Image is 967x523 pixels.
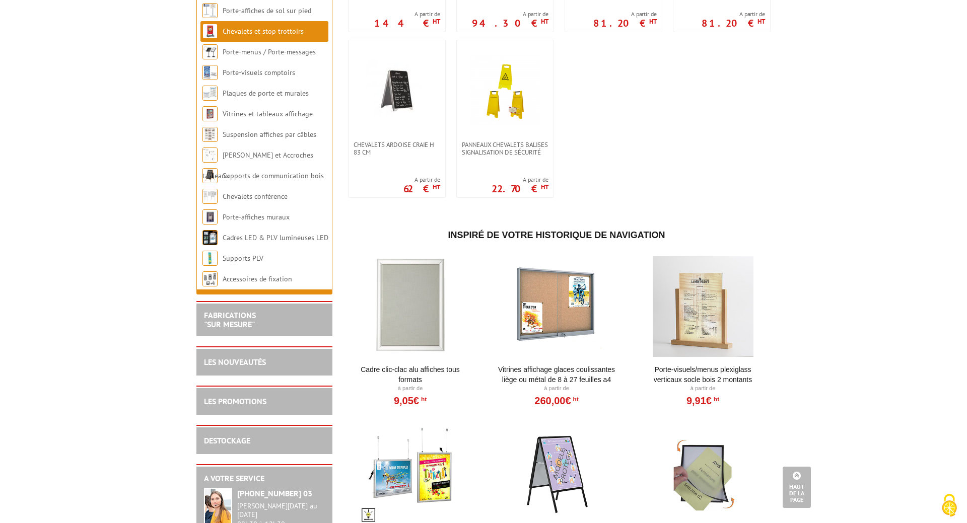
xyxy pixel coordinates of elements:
[202,147,218,163] img: Cimaises et Accroches tableaux
[641,364,765,385] a: Porte-Visuels/Menus Plexiglass Verticaux Socle Bois 2 Montants
[223,68,295,77] a: Porte-visuels comptoirs
[202,86,218,101] img: Plaques de porte et murales
[349,141,445,156] a: Chevalets ardoise craie H 83 cm
[202,271,218,286] img: Accessoires de fixation
[202,44,218,59] img: Porte-menus / Porte-messages
[223,27,304,36] a: Chevalets et stop trottoirs
[237,488,312,498] strong: [PHONE_NUMBER] 03
[204,357,266,367] a: LES NOUVEAUTÉS
[403,186,440,192] p: 62 €
[932,489,967,523] button: Cookies (fenêtre modale)
[202,127,218,142] img: Suspension affiches par câbles
[534,398,578,404] a: 260,00€HT
[223,274,292,283] a: Accessoires de fixation
[348,385,472,393] p: À partir de
[223,192,288,201] a: Chevalets conférence
[470,55,540,126] img: Panneaux Chevalets Balises Signalisation de sécurité
[433,17,440,26] sup: HT
[223,233,328,242] a: Cadres LED & PLV lumineuses LED
[702,10,765,18] span: A partir de
[223,47,316,56] a: Porte-menus / Porte-messages
[492,186,548,192] p: 22.70 €
[223,171,324,180] a: Supports de communication bois
[492,176,548,184] span: A partir de
[757,17,765,26] sup: HT
[472,20,548,26] p: 94.30 €
[457,141,554,156] a: Panneaux Chevalets Balises Signalisation de sécurité
[394,398,427,404] a: 9,05€HT
[237,502,325,519] div: [PERSON_NAME][DATE] au [DATE]
[202,209,218,225] img: Porte-affiches muraux
[593,20,657,26] p: 81.20 €
[348,364,472,385] a: Cadre Clic-Clac Alu affiches tous formats
[433,183,440,191] sup: HT
[223,254,263,263] a: Supports PLV
[202,3,218,18] img: Porte-affiches de sol sur pied
[541,183,548,191] sup: HT
[419,396,427,403] sup: HT
[223,89,309,98] a: Plaques de porte et murales
[374,10,440,18] span: A partir de
[202,189,218,204] img: Chevalets conférence
[641,385,765,393] p: À partir de
[541,17,548,26] sup: HT
[495,364,619,385] a: Vitrines affichage glaces coulissantes liège ou métal de 8 à 27 feuilles A4
[202,151,313,180] a: [PERSON_NAME] et Accroches tableaux
[495,385,619,393] p: À partir de
[202,106,218,121] img: Vitrines et tableaux affichage
[223,6,311,15] a: Porte-affiches de sol sur pied
[571,396,579,403] sup: HT
[686,398,719,404] a: 9,91€HT
[712,396,719,403] sup: HT
[593,10,657,18] span: A partir de
[204,474,325,483] h2: A votre service
[202,230,218,245] img: Cadres LED & PLV lumineuses LED
[472,10,548,18] span: A partir de
[223,130,316,139] a: Suspension affiches par câbles
[374,20,440,26] p: 144 €
[362,55,432,126] img: Chevalets ardoise craie H 83 cm
[462,141,548,156] span: Panneaux Chevalets Balises Signalisation de sécurité
[448,230,665,240] span: Inspiré de votre historique de navigation
[204,435,250,445] a: DESTOCKAGE
[649,17,657,26] sup: HT
[354,141,440,156] span: Chevalets ardoise craie H 83 cm
[937,493,962,518] img: Cookies (fenêtre modale)
[202,251,218,266] img: Supports PLV
[202,65,218,80] img: Porte-visuels comptoirs
[202,24,218,39] img: Chevalets et stop trottoirs
[702,20,765,26] p: 81.20 €
[204,396,266,406] a: LES PROMOTIONS
[783,467,811,508] a: Haut de la page
[223,212,290,221] a: Porte-affiches muraux
[403,176,440,184] span: A partir de
[204,310,256,329] a: FABRICATIONS"Sur Mesure"
[223,109,313,118] a: Vitrines et tableaux affichage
